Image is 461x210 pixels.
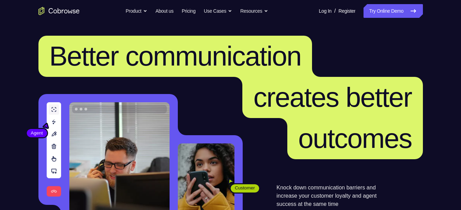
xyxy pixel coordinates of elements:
[277,184,389,208] p: Knock down communication barriers and increase your customer loyalty and agent success at the sam...
[364,4,423,18] a: Try Online Demo
[126,4,147,18] button: Product
[319,4,332,18] a: Log In
[182,4,195,18] a: Pricing
[334,7,336,15] span: /
[338,4,355,18] a: Register
[240,4,268,18] button: Resources
[38,7,80,15] a: Go to the home page
[155,4,173,18] a: About us
[49,41,301,71] span: Better communication
[298,123,412,154] span: outcomes
[204,4,232,18] button: Use Cases
[253,82,412,113] span: creates better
